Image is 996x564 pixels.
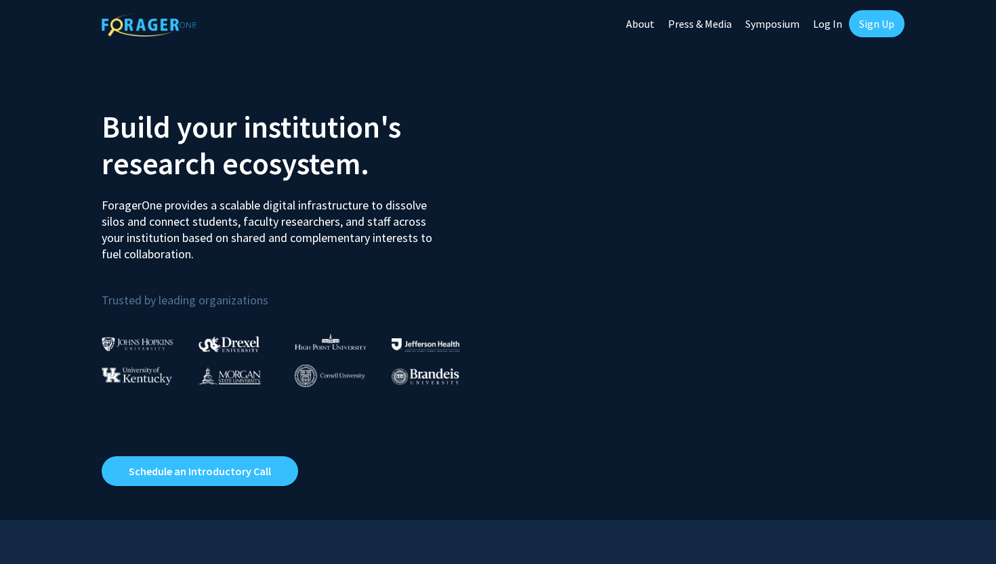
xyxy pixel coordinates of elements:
img: University of Kentucky [102,367,172,385]
img: ForagerOne Logo [102,13,196,37]
h2: Build your institution's research ecosystem. [102,108,488,182]
img: Cornell University [295,365,365,387]
img: Johns Hopkins University [102,337,173,351]
img: Drexel University [199,336,260,352]
img: Thomas Jefferson University [392,338,459,351]
p: Trusted by leading organizations [102,273,488,310]
img: High Point University [295,334,367,350]
a: Opens in a new tab [102,456,298,486]
img: Morgan State University [199,367,261,384]
a: Sign Up [849,10,905,37]
img: Brandeis University [392,368,459,385]
p: ForagerOne provides a scalable digital infrastructure to dissolve silos and connect students, fac... [102,187,442,262]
